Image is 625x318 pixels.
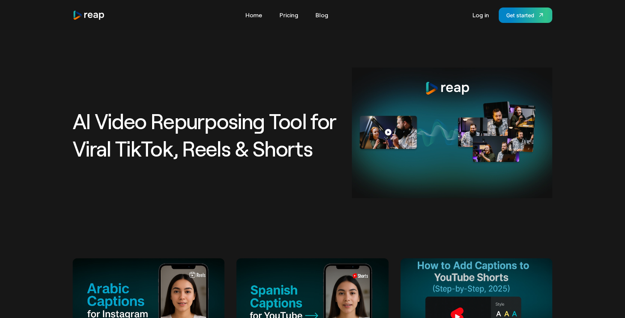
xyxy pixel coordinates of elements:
[276,9,302,21] a: Pricing
[312,9,332,21] a: Blog
[242,9,266,21] a: Home
[499,8,552,23] a: Get started
[73,10,105,20] img: reap logo
[73,107,343,162] h1: AI Video Repurposing Tool for Viral TikTok, Reels & Shorts
[73,10,105,20] a: home
[352,68,552,198] img: AI Video Repurposing Tool for Viral TikTok, Reels & Shorts
[506,11,534,19] div: Get started
[469,9,493,21] a: Log in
